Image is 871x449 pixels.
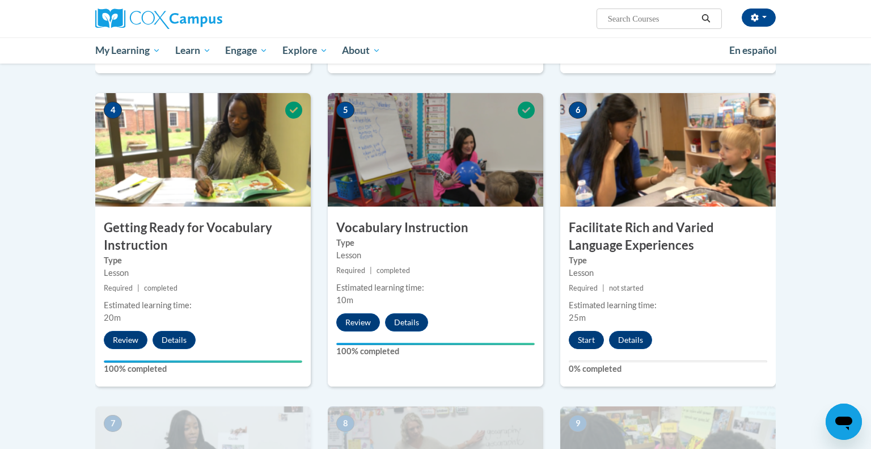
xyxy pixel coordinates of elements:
button: Start [569,331,604,349]
label: 0% completed [569,363,767,375]
span: | [137,284,139,292]
img: Course Image [328,93,543,207]
span: Learn [175,44,211,57]
span: Required [104,284,133,292]
span: Explore [282,44,328,57]
span: En español [729,44,777,56]
span: 10m [336,295,353,305]
img: Course Image [560,93,776,207]
h3: Vocabulary Instruction [328,219,543,237]
span: 6 [569,102,587,119]
span: My Learning [95,44,160,57]
span: 4 [104,102,122,119]
span: completed [144,284,177,292]
span: 9 [569,415,587,432]
a: Engage [218,37,275,64]
a: Learn [168,37,218,64]
input: Search Courses [607,12,697,26]
span: not started [609,284,644,292]
div: Your progress [104,360,302,363]
span: Required [336,266,365,275]
a: Explore [275,37,335,64]
button: Details [385,313,428,331]
div: Your progress [336,343,535,345]
div: Estimated learning time: [104,299,302,312]
label: Type [336,237,535,249]
label: 100% completed [104,363,302,375]
span: | [602,284,604,292]
span: 25m [569,313,586,322]
h3: Facilitate Rich and Varied Language Experiences [560,219,776,254]
iframe: Button to launch messaging window [826,404,862,440]
button: Details [609,331,652,349]
a: Cox Campus [95,9,311,29]
span: 8 [336,415,354,432]
button: Review [104,331,147,349]
div: Main menu [78,37,793,64]
span: completed [377,266,410,275]
a: En español [722,39,784,62]
span: 20m [104,313,121,322]
h3: Getting Ready for Vocabulary Instruction [95,219,311,254]
img: Course Image [95,93,311,207]
a: About [335,37,388,64]
div: Estimated learning time: [569,299,767,312]
span: 7 [104,415,122,432]
span: About [342,44,380,57]
span: | [370,266,372,275]
button: Account Settings [742,9,776,27]
button: Search [697,12,714,26]
span: 5 [336,102,354,119]
label: 100% completed [336,345,535,358]
label: Type [569,254,767,267]
button: Review [336,313,380,331]
div: Lesson [336,249,535,262]
button: Details [153,331,196,349]
div: Lesson [104,267,302,279]
span: Engage [225,44,268,57]
div: Lesson [569,267,767,279]
label: Type [104,254,302,267]
div: Estimated learning time: [336,282,535,294]
img: Cox Campus [95,9,222,29]
a: My Learning [88,37,168,64]
span: Required [569,284,598,292]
